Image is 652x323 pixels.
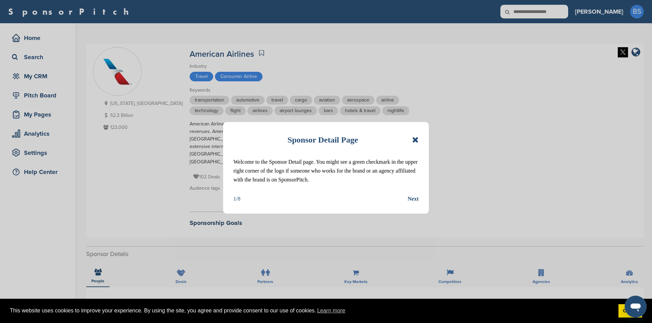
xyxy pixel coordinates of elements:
[408,194,419,203] button: Next
[625,296,647,318] iframe: Button to launch messaging window
[233,194,240,203] div: 1/8
[233,158,419,184] p: Welcome to the Sponsor Detail page. You might see a green checkmark in the upper right corner of ...
[316,306,346,316] a: learn more about cookies
[618,304,642,318] a: dismiss cookie message
[10,306,613,316] span: This website uses cookies to improve your experience. By using the site, you agree and provide co...
[287,132,358,147] h1: Sponsor Detail Page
